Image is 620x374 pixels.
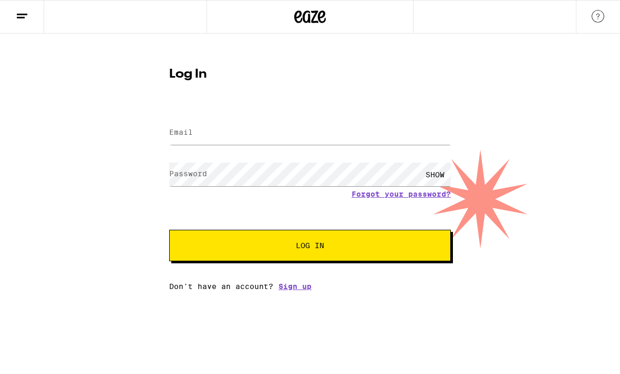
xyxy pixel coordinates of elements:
[296,242,324,249] span: Log In
[169,282,451,291] div: Don't have an account?
[278,282,312,291] a: Sign up
[169,230,451,261] button: Log In
[169,128,193,136] label: Email
[169,169,207,178] label: Password
[169,68,451,81] h1: Log In
[169,121,451,145] input: Email
[419,163,451,186] div: SHOW
[352,190,451,198] a: Forgot your password?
